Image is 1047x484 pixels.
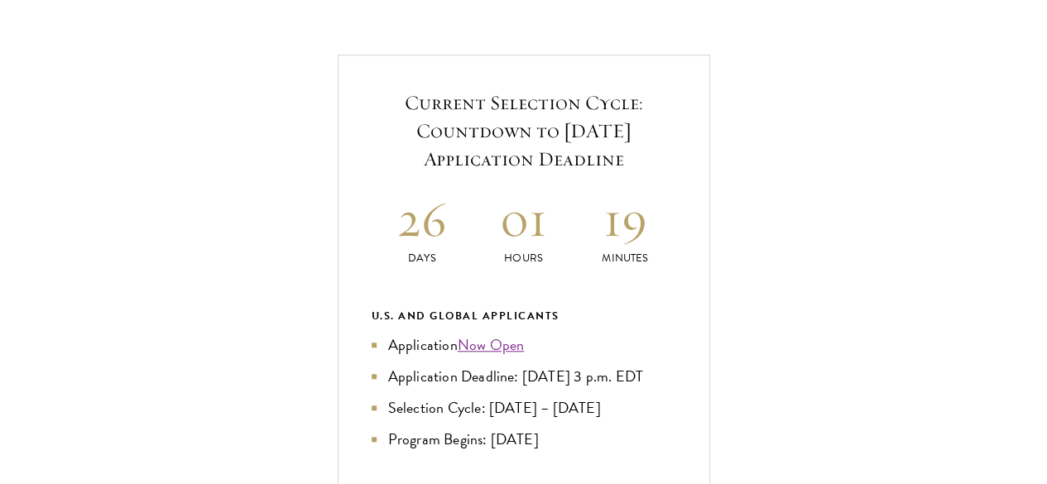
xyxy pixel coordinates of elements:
[574,188,676,250] h2: 19
[473,250,574,267] p: Hours
[372,250,473,267] p: Days
[458,333,525,356] a: Now Open
[372,89,676,173] h5: Current Selection Cycle: Countdown to [DATE] Application Deadline
[372,365,676,388] li: Application Deadline: [DATE] 3 p.m. EDT
[372,307,676,325] div: U.S. and Global Applicants
[473,188,574,250] h2: 01
[372,333,676,357] li: Application
[372,188,473,250] h2: 26
[372,396,676,419] li: Selection Cycle: [DATE] – [DATE]
[372,428,676,451] li: Program Begins: [DATE]
[574,250,676,267] p: Minutes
